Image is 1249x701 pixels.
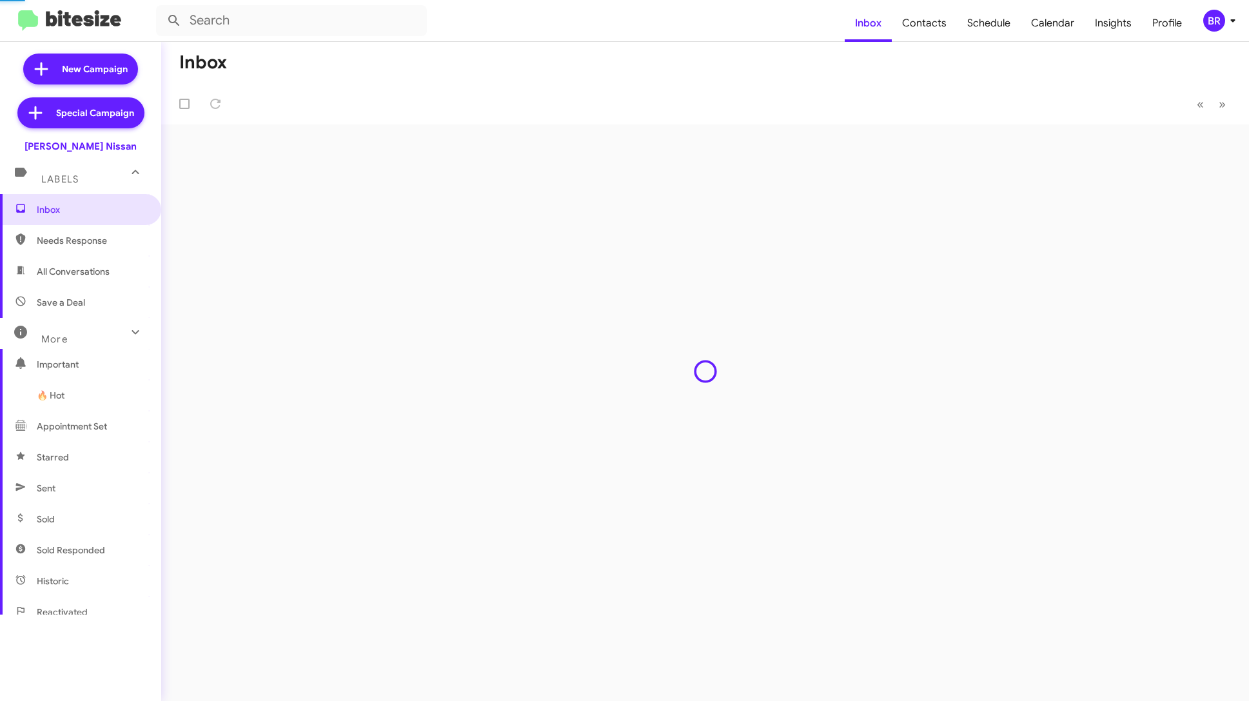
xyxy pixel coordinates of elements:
span: Special Campaign [56,106,134,119]
span: Labels [41,173,79,185]
span: » [1219,96,1226,112]
span: New Campaign [62,63,128,75]
a: Special Campaign [17,97,144,128]
span: Reactivated [37,606,88,618]
button: BR [1192,10,1235,32]
input: Search [156,5,427,36]
span: Appointment Set [37,420,107,433]
span: Historic [37,575,69,587]
span: « [1197,96,1204,112]
a: Profile [1142,5,1192,42]
a: New Campaign [23,54,138,84]
a: Schedule [957,5,1021,42]
span: Save a Deal [37,296,85,309]
button: Next [1211,91,1234,117]
span: Important [37,358,146,371]
div: BR [1203,10,1225,32]
a: Insights [1085,5,1142,42]
button: Previous [1189,91,1212,117]
a: Contacts [892,5,957,42]
span: Sent [37,482,55,495]
h1: Inbox [179,52,227,73]
span: Sold Responded [37,544,105,557]
a: Calendar [1021,5,1085,42]
span: Sold [37,513,55,526]
span: Starred [37,451,69,464]
a: Inbox [845,5,892,42]
nav: Page navigation example [1190,91,1234,117]
span: Needs Response [37,234,146,247]
span: All Conversations [37,265,110,278]
span: 🔥 Hot [37,389,64,402]
span: More [41,333,68,345]
div: [PERSON_NAME] Nissan [25,140,137,153]
span: Inbox [37,203,146,216]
